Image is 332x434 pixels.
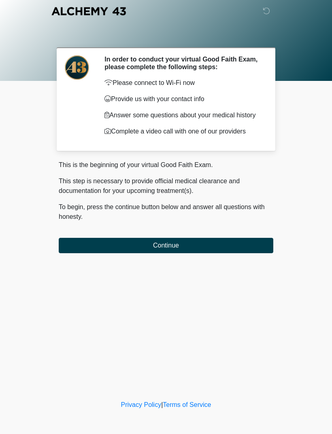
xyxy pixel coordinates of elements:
[104,110,261,120] p: Answer some questions about your medical history
[104,78,261,88] p: Please connect to Wi-Fi now
[104,55,261,71] h2: In order to conduct your virtual Good Faith Exam, please complete the following steps:
[104,127,261,136] p: Complete a video call with one of our providers
[121,401,162,408] a: Privacy Policy
[65,55,89,80] img: Agent Avatar
[59,176,273,196] p: This step is necessary to provide official medical clearance and documentation for your upcoming ...
[51,6,127,16] img: Alchemy 43 Logo
[104,94,261,104] p: Provide us with your contact info
[59,238,273,253] button: Continue
[161,401,163,408] a: |
[59,202,273,222] p: To begin, press the continue button below and answer all questions with honesty.
[59,160,273,170] p: This is the beginning of your virtual Good Faith Exam.
[53,29,279,44] h1: ‎ ‎ ‎ ‎
[163,401,211,408] a: Terms of Service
